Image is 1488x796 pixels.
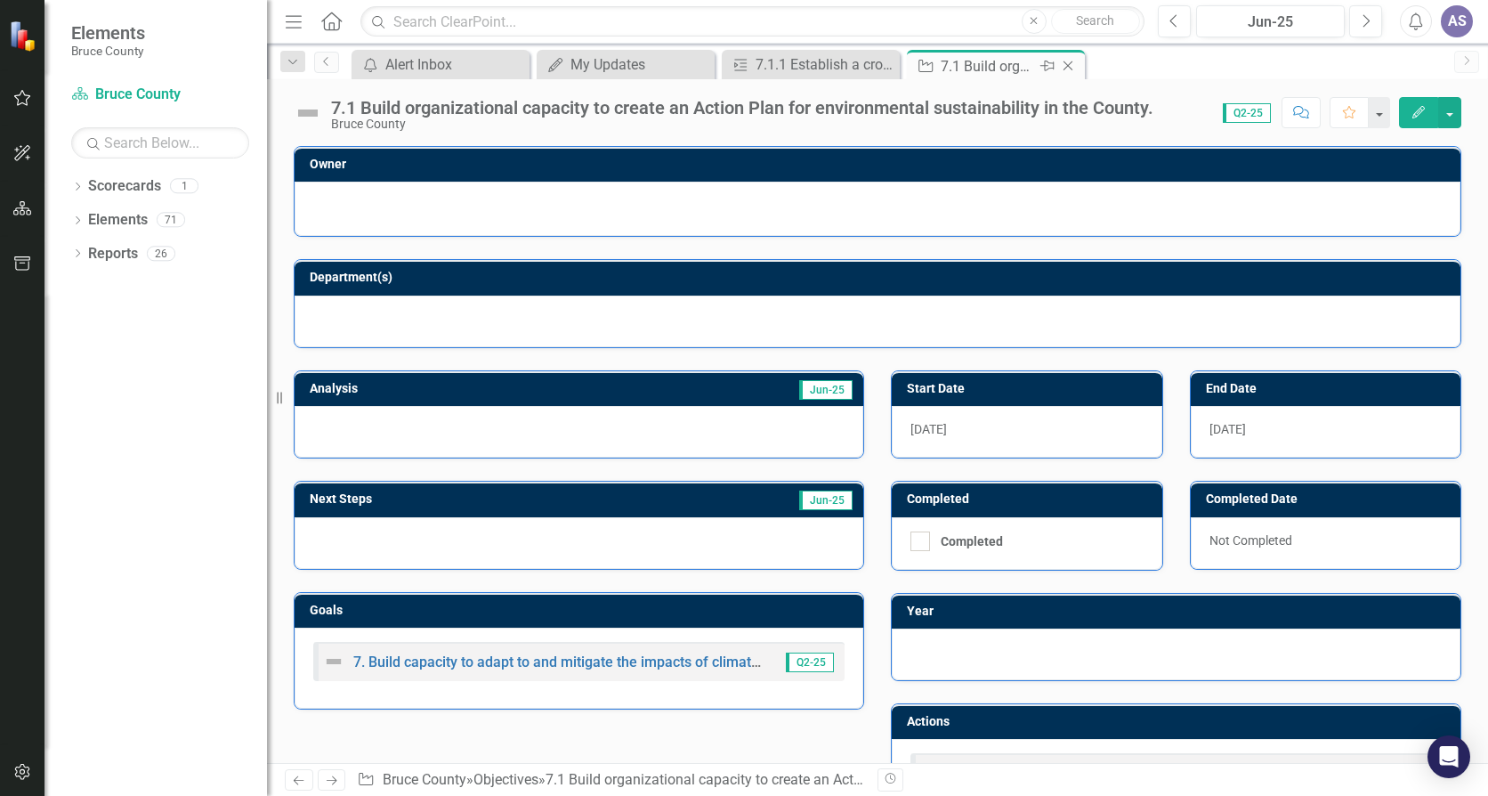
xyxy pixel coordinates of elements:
div: Not Completed [1191,517,1461,569]
h3: Completed [907,492,1153,506]
a: 7. Build capacity to adapt to and mitigate the impacts of climate change [353,654,810,670]
button: Jun-25 [1196,5,1345,37]
a: Alert Inbox [356,53,525,76]
span: [DATE] [1209,422,1246,436]
input: Search ClearPoint... [360,6,1144,37]
span: Elements [71,22,145,44]
div: Jun-25 [1202,12,1338,33]
a: Bruce County [71,85,249,105]
div: 7.1 Build organizational capacity to create an Action Plan for environmental sustainability in th... [941,55,1036,77]
div: 7.1.1 Establish a cross-departmental team to build capacity in the preparatory phase of the Clima... [756,53,895,76]
div: My Updates [570,53,710,76]
div: Open Intercom Messenger [1427,735,1470,778]
img: Not Defined [920,763,942,784]
button: AS [1441,5,1473,37]
h3: Start Date [907,382,1153,395]
div: Bruce County [331,118,1153,131]
a: My Updates [541,53,710,76]
span: Jun-25 [799,380,853,400]
a: Objectives [473,771,538,788]
img: ClearPoint Strategy [9,20,40,52]
div: 7.1 Build organizational capacity to create an Action Plan for environmental sustainability in th... [331,98,1153,118]
h3: Year [907,605,1452,618]
h3: Department(s) [310,271,1452,284]
h3: Analysis [310,382,563,395]
h3: End Date [1206,382,1452,395]
span: [DATE] [910,422,947,436]
input: Search Below... [71,127,249,158]
span: Jun-25 [799,491,853,510]
a: Bruce County [383,771,466,788]
img: Not Defined [323,651,344,672]
a: 7.1.1 Establish a cross-departmental team to build capacity in the preparatory phase of the Clima... [726,53,895,76]
button: Search [1051,9,1140,34]
a: Reports [88,244,138,264]
h3: Owner [310,158,1452,171]
span: Search [1076,13,1114,28]
div: 26 [147,246,175,261]
img: Not Defined [294,99,322,127]
span: Q2-25 [1223,103,1271,123]
h3: Goals [310,604,854,617]
a: Elements [88,210,148,231]
h3: Next Steps [310,492,599,506]
div: 1 [170,179,198,194]
div: 71 [157,213,185,228]
a: Scorecards [88,176,161,197]
div: 7.1 Build organizational capacity to create an Action Plan for environmental sustainability in th... [546,771,1197,788]
small: Bruce County [71,44,145,58]
div: » » [357,770,864,791]
h3: Completed Date [1206,492,1452,506]
div: Alert Inbox [385,53,525,76]
h3: Actions [907,715,1452,728]
span: Q2-25 [786,653,834,672]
